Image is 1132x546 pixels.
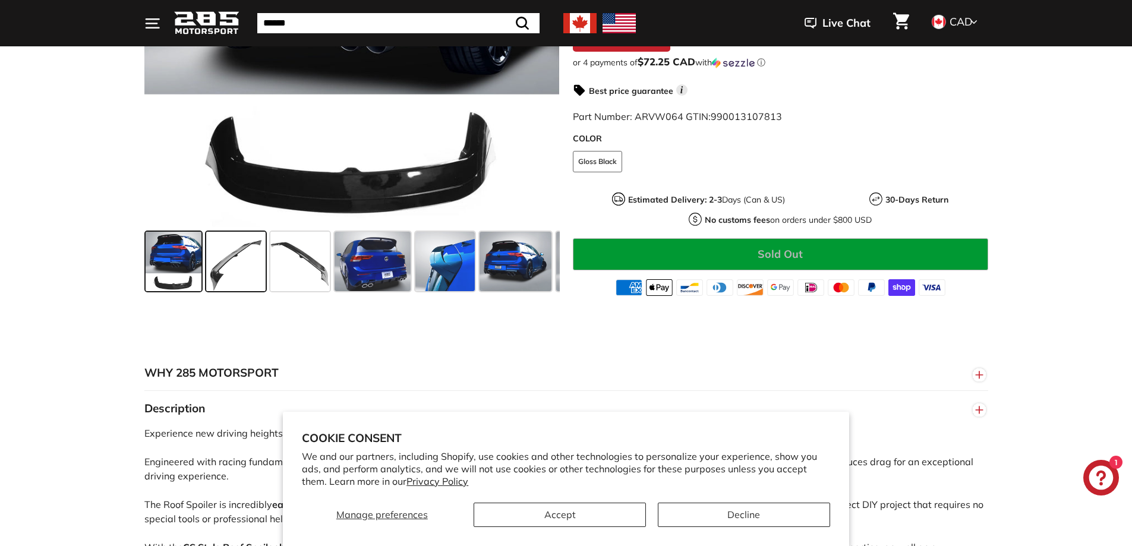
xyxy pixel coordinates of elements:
img: paypal [858,279,885,296]
inbox-online-store-chat: Shopify online store chat [1080,460,1122,498]
button: Live Chat [789,8,886,38]
button: Decline [658,503,830,527]
span: Part Number: ARVW064 GTIN: [573,111,782,122]
img: apple_pay [646,279,673,296]
strong: No customs fees [705,214,770,225]
button: Accept [474,503,646,527]
span: Sold Out [758,247,803,261]
p: Days (Can & US) [628,194,785,206]
span: Manage preferences [336,509,428,520]
img: master [828,279,854,296]
strong: easy to install [272,498,335,510]
input: Search [257,13,540,33]
div: or 4 payments of$72.25 CADwithSezzle Click to learn more about Sezzle [573,56,988,68]
img: google_pay [767,279,794,296]
strong: Best price guarantee [589,86,673,96]
span: i [676,84,688,96]
a: Privacy Policy [406,475,468,487]
span: CAD [950,15,972,29]
p: on orders under $800 USD [705,214,872,226]
span: $72.25 CAD [638,55,695,68]
button: Description [144,391,988,427]
a: Cart [886,3,916,43]
button: Manage preferences [302,503,462,527]
h2: Cookie consent [302,431,830,445]
img: american_express [616,279,642,296]
label: COLOR [573,132,988,145]
img: bancontact [676,279,703,296]
span: 990013107813 [711,111,782,122]
p: We and our partners, including Shopify, use cookies and other technologies to personalize your ex... [302,450,830,487]
strong: Estimated Delivery: 2-3 [628,194,722,205]
button: WHY 285 MOTORSPORT [144,355,988,391]
img: discover [737,279,764,296]
img: Sezzle [712,58,755,68]
img: shopify_pay [888,279,915,296]
span: Live Chat [822,15,871,31]
button: Sold Out [573,238,988,270]
img: visa [919,279,945,296]
div: or 4 payments of with [573,56,988,68]
img: Logo_285_Motorsport_areodynamics_components [174,10,239,37]
img: diners_club [707,279,733,296]
strong: 30-Days Return [885,194,948,205]
img: ideal [797,279,824,296]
